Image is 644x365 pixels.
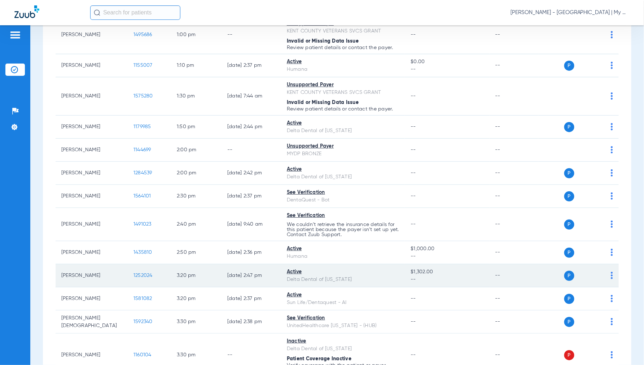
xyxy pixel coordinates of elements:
[222,185,281,208] td: [DATE] 2:37 PM
[611,92,613,100] img: group-dot-blue.svg
[611,123,613,130] img: group-dot-blue.svg
[94,9,100,16] img: Search Icon
[490,54,538,77] td: --
[411,58,483,66] span: $0.00
[171,54,222,77] td: 1:10 PM
[56,116,128,139] td: [PERSON_NAME]
[171,264,222,287] td: 3:20 PM
[611,62,613,69] img: group-dot-blue.svg
[611,31,613,38] img: group-dot-blue.svg
[222,162,281,185] td: [DATE] 2:42 PM
[287,299,399,307] div: Sun Life/Dentaquest - AI
[171,208,222,241] td: 2:40 PM
[56,208,128,241] td: [PERSON_NAME]
[411,124,416,129] span: --
[287,39,359,44] span: Invalid or Missing Data Issue
[56,16,128,54] td: [PERSON_NAME]
[490,208,538,241] td: --
[287,276,399,283] div: Delta Dental of [US_STATE]
[56,310,128,334] td: [PERSON_NAME][DEMOGRAPHIC_DATA]
[611,146,613,153] img: group-dot-blue.svg
[490,77,538,116] td: --
[564,122,574,132] span: P
[490,16,538,54] td: --
[287,322,399,330] div: UnitedHealthcare [US_STATE] - (HUB)
[133,296,152,301] span: 1581082
[490,264,538,287] td: --
[287,58,399,66] div: Active
[564,271,574,281] span: P
[287,150,399,158] div: MYDP BRONZE
[287,314,399,322] div: See Verification
[287,345,399,353] div: Delta Dental of [US_STATE]
[287,27,399,35] div: KENT COUNTY VETERANS SVCS GRANT
[222,16,281,54] td: --
[490,139,538,162] td: --
[611,249,613,256] img: group-dot-blue.svg
[490,287,538,310] td: --
[222,77,281,116] td: [DATE] 7:44 AM
[171,185,222,208] td: 2:30 PM
[564,220,574,230] span: P
[611,169,613,177] img: group-dot-blue.svg
[287,166,399,173] div: Active
[564,317,574,327] span: P
[411,268,483,276] span: $1,302.00
[287,291,399,299] div: Active
[56,162,128,185] td: [PERSON_NAME]
[56,287,128,310] td: [PERSON_NAME]
[564,191,574,201] span: P
[411,66,483,73] span: --
[287,253,399,260] div: Humana
[287,81,399,89] div: Unsupported Payer
[287,245,399,253] div: Active
[133,273,153,278] span: 1252024
[287,268,399,276] div: Active
[133,63,153,68] span: 1155007
[222,310,281,334] td: [DATE] 2:38 PM
[611,295,613,302] img: group-dot-blue.svg
[490,241,538,264] td: --
[490,162,538,185] td: --
[56,185,128,208] td: [PERSON_NAME]
[287,356,351,361] span: Patient Coverage Inactive
[611,192,613,200] img: group-dot-blue.svg
[171,116,222,139] td: 1:50 PM
[411,194,416,199] span: --
[133,222,152,227] span: 1491023
[411,245,483,253] span: $1,000.00
[56,54,128,77] td: [PERSON_NAME]
[133,319,153,324] span: 1592340
[287,100,359,105] span: Invalid or Missing Data Issue
[564,61,574,71] span: P
[411,276,483,283] span: --
[564,168,574,178] span: P
[287,143,399,150] div: Unsupported Payer
[490,185,538,208] td: --
[171,139,222,162] td: 2:00 PM
[133,194,151,199] span: 1564101
[490,310,538,334] td: --
[411,94,416,99] span: --
[287,212,399,220] div: See Verification
[133,94,153,99] span: 1575280
[133,32,152,37] span: 1495686
[411,296,416,301] span: --
[611,221,613,228] img: group-dot-blue.svg
[90,5,180,20] input: Search for patients
[222,139,281,162] td: --
[411,253,483,260] span: --
[171,287,222,310] td: 3:20 PM
[56,77,128,116] td: [PERSON_NAME]
[608,330,644,365] iframe: Chat Widget
[564,350,574,360] span: P
[56,264,128,287] td: [PERSON_NAME]
[133,250,152,255] span: 1435810
[171,77,222,116] td: 1:30 PM
[411,222,416,227] span: --
[564,248,574,258] span: P
[287,107,399,112] p: Review patient details or contact the payer.
[287,222,399,237] p: We couldn’t retrieve the insurance details for this patient because the payer isn’t set up yet. C...
[411,319,416,324] span: --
